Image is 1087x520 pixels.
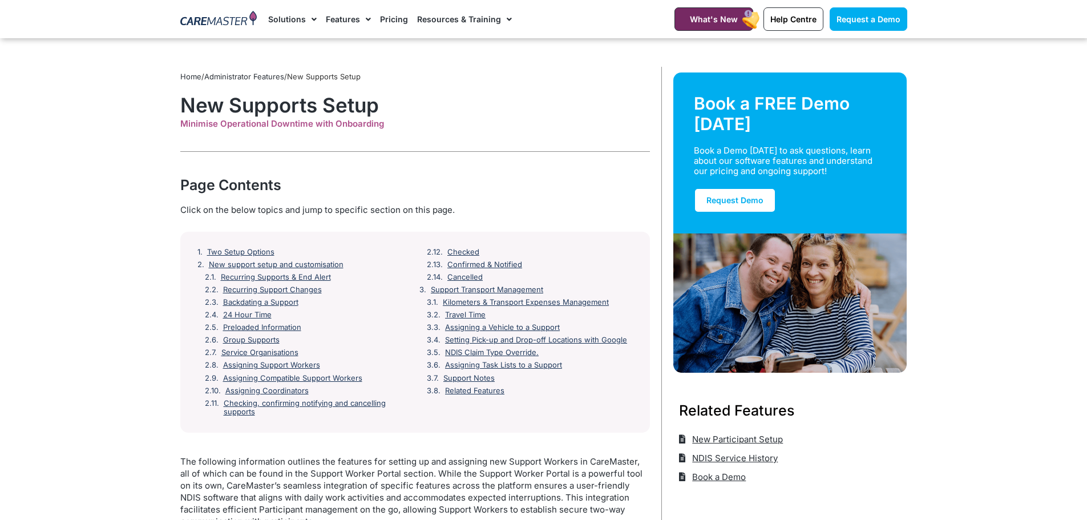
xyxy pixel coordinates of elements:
span: / / [180,72,361,81]
span: New Supports Setup [287,72,361,81]
a: New Participant Setup [679,430,783,449]
a: Book a Demo [679,467,746,486]
a: NDIS Claim Type Override. [445,348,539,357]
a: Kilometers & Transport Expenses Management [443,298,609,307]
a: Assigning Task Lists to a Support [445,361,562,370]
a: Confirmed & Notified [447,260,522,269]
h3: Related Features [679,400,902,421]
div: Page Contents [180,175,650,195]
a: Assigning Support Workers [223,361,320,370]
a: Checked [447,248,479,257]
a: Help Centre [763,7,823,31]
a: Support Notes [443,374,495,383]
a: Checking, confirming notifying and cancelling supports [224,399,411,417]
a: Travel Time [445,311,486,320]
span: NDIS Service History [689,449,778,467]
div: Minimise Operational Downtime with Onboarding [180,119,650,129]
a: Request a Demo [830,7,907,31]
div: Click on the below topics and jump to specific section on this page. [180,204,650,216]
a: Group Supports [223,336,280,345]
a: Assigning a Vehicle to a Support [445,323,560,332]
a: Service Organisations [221,348,298,357]
img: CareMaster Logo [180,11,257,28]
a: Home [180,72,201,81]
span: Request a Demo [837,14,900,24]
a: Recurring Supports & End Alert [221,273,331,282]
a: 24 Hour Time [223,311,272,320]
h1: New Supports Setup [180,93,650,117]
a: Setting Pick-up and Drop-off Locations with Google [445,336,627,345]
a: Recurring Support Changes [223,285,322,295]
a: Administrator Features [204,72,284,81]
span: Book a Demo [689,467,746,486]
a: Assigning Compatible Support Workers [223,374,362,383]
img: Support Worker and NDIS Participant out for a coffee. [673,233,907,373]
div: Book a FREE Demo [DATE] [694,93,887,134]
a: NDIS Service History [679,449,778,467]
a: Assigning Coordinators [225,386,309,396]
a: Related Features [445,386,504,396]
span: Request Demo [706,195,763,205]
span: New Participant Setup [689,430,783,449]
a: Support Transport Management [431,285,543,295]
a: Backdating a Support [223,298,298,307]
a: Cancelled [447,273,483,282]
a: New support setup and customisation [209,260,344,269]
a: What's New [674,7,753,31]
div: Book a Demo [DATE] to ask questions, learn about our software features and understand our pricing... [694,146,873,176]
a: Two Setup Options [207,248,274,257]
span: What's New [690,14,738,24]
a: Preloaded Information [223,323,301,332]
span: Help Centre [770,14,817,24]
a: Request Demo [694,188,776,213]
